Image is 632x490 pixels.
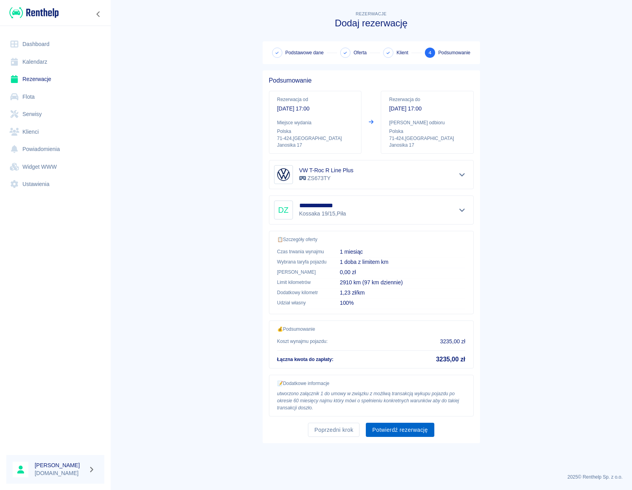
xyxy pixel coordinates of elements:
p: Janosika 17 [277,142,353,149]
p: 1,23 zł/km [340,289,465,297]
p: 1 miesiąc [340,248,465,256]
span: Podsumowanie [438,49,471,56]
a: Flota [6,88,104,106]
p: [PERSON_NAME] [277,269,327,276]
p: 💰 Podsumowanie [277,326,465,333]
p: 3235,00 zł [440,337,465,346]
a: Serwisy [6,105,104,123]
p: utworzono załącznik 1 do umowy w związku z możliwą transakcją wykupu pojazdu po okresie 60 miesię... [277,390,465,411]
p: ZS673TY [299,174,354,182]
span: Rezerwacje [356,11,386,16]
div: DZ [274,201,293,219]
p: Koszt wynajmu pojazdu : [277,338,328,345]
p: Dodatkowy kilometr [277,289,327,296]
p: Udział własny [277,299,327,306]
a: Kalendarz [6,53,104,71]
h3: Dodaj rezerwację [263,18,480,29]
p: [DOMAIN_NAME] [35,469,85,477]
a: Ustawienia [6,175,104,193]
button: Potwierdź rezerwację [366,423,434,437]
span: Podstawowe dane [285,49,324,56]
span: Oferta [354,49,367,56]
p: 1 doba z limitem km [340,258,465,266]
img: Renthelp logo [9,6,59,19]
p: 📋 Szczegóły oferty [277,236,465,243]
button: Pokaż szczegóły [456,169,469,180]
p: [PERSON_NAME] odbioru [389,119,465,126]
button: Pokaż szczegóły [456,204,469,216]
h5: 3235,00 zł [436,356,465,363]
p: 2910 km (97 km dziennie) [340,278,465,287]
button: Poprzedni krok [308,423,360,437]
p: 71-424 , [GEOGRAPHIC_DATA] [277,135,353,142]
p: Janosika 17 [389,142,465,149]
p: Kossaka 19/15 , Piła [299,210,348,218]
p: Polska [389,128,465,135]
img: Image [276,167,291,182]
p: 📝 Dodatkowe informacje [277,380,465,387]
p: Limit kilometrów [277,279,327,286]
p: Rezerwacja od [277,96,353,103]
p: 71-424 , [GEOGRAPHIC_DATA] [389,135,465,142]
a: Rezerwacje [6,70,104,88]
a: Klienci [6,123,104,141]
span: Klient [397,49,408,56]
p: Łączna kwota do zapłaty : [277,356,334,363]
p: Wybrana taryfa pojazdu [277,258,327,265]
p: 0,00 zł [340,268,465,276]
span: 4 [428,49,432,57]
p: [DATE] 17:00 [277,105,353,113]
a: Widget WWW [6,158,104,176]
p: Polska [277,128,353,135]
p: 100% [340,299,465,307]
p: [DATE] 17:00 [389,105,465,113]
a: Dashboard [6,35,104,53]
p: Czas trwania wynajmu [277,248,327,255]
a: Powiadomienia [6,140,104,158]
a: Renthelp logo [6,6,59,19]
button: Zwiń nawigację [93,9,104,19]
h5: Podsumowanie [269,77,474,85]
h6: VW T-Roc R Line Plus [299,166,354,174]
p: Rezerwacja do [389,96,465,103]
p: 2025 © Renthelp Sp. z o.o. [120,473,623,481]
p: Miejsce wydania [277,119,353,126]
h6: [PERSON_NAME] [35,461,85,469]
